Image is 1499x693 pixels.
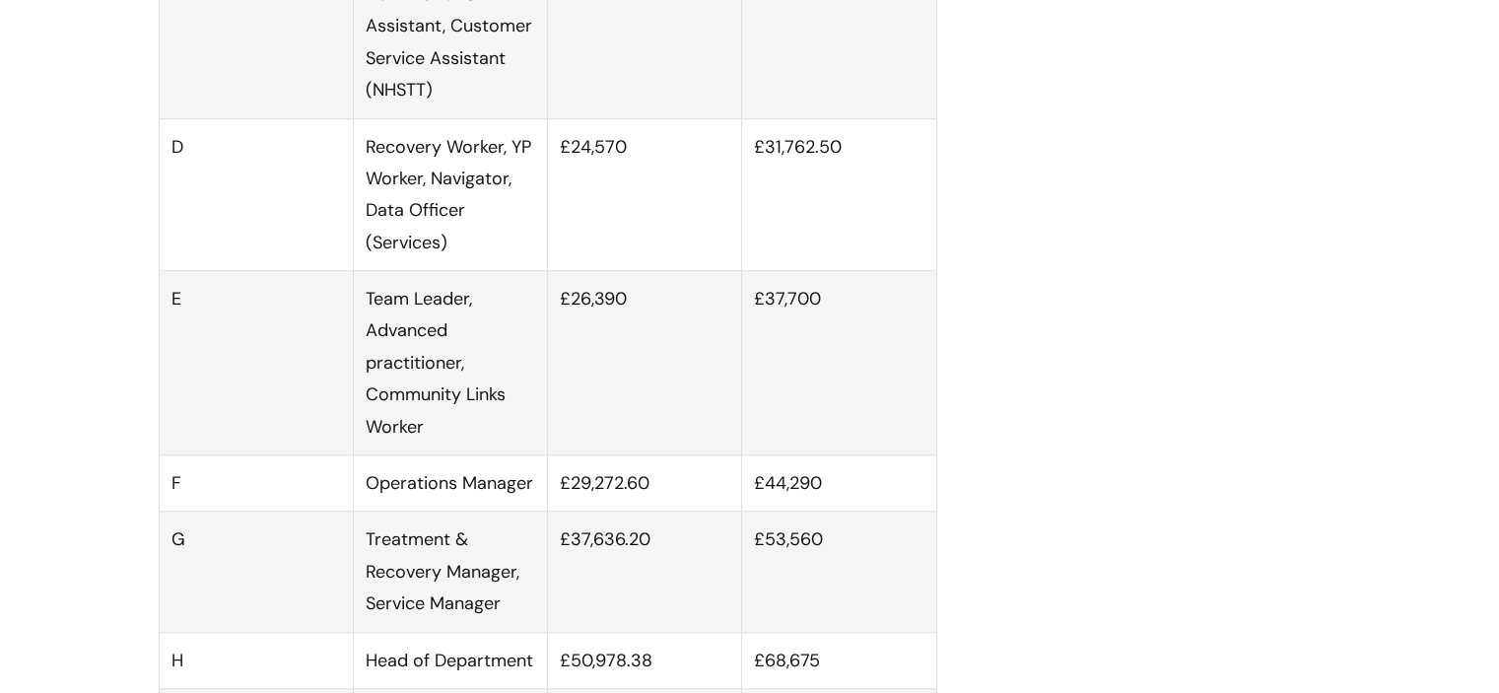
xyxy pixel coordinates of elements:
[353,118,547,271] td: Recovery Worker, YP Worker, Navigator, Data Officer (Services)
[353,632,547,688] td: Head of Department
[548,455,742,512] td: £29,272.60
[159,455,353,512] td: F
[159,632,353,688] td: H
[548,118,742,271] td: £24,570
[548,632,742,688] td: £50,978.38
[353,455,547,512] td: Operations Manager
[159,512,353,632] td: G
[159,118,353,271] td: D
[742,455,936,512] td: £44,290
[742,512,936,632] td: £53,560
[742,632,936,688] td: £68,675
[742,118,936,271] td: £31,762.50
[548,271,742,455] td: £26,390
[548,512,742,632] td: £37,636.20
[159,271,353,455] td: E
[353,271,547,455] td: Team Leader, Advanced practitioner, Community Links Worker
[353,512,547,632] td: Treatment & Recovery Manager, Service Manager
[742,271,936,455] td: £37,700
